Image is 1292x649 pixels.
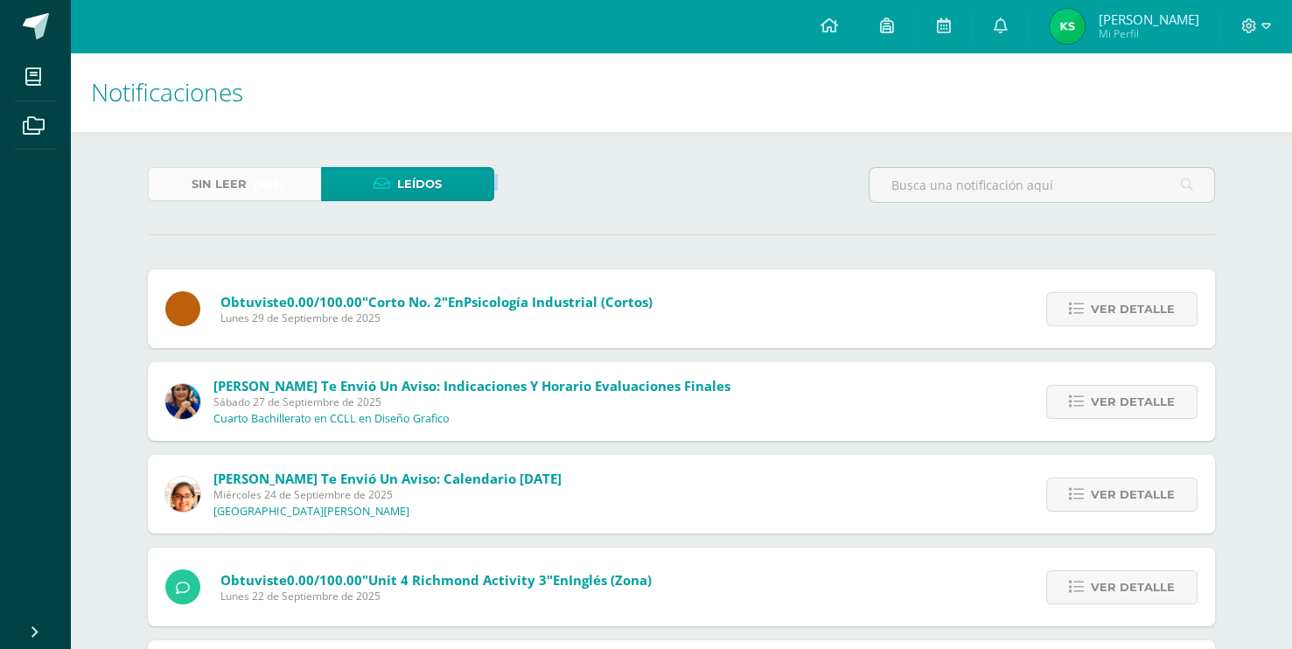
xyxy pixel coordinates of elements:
span: Notificaciones [91,75,243,108]
span: Ver detalle [1091,571,1175,604]
img: fc85df90bfeed59e7900768220bd73e5.png [165,477,200,512]
span: Ver detalle [1091,478,1175,511]
a: Leídos [321,167,494,201]
span: Obtuviste en [220,571,652,589]
img: 5d6f35d558c486632aab3bda9a330e6b.png [165,384,200,419]
span: Ver detalle [1091,386,1175,418]
span: Lunes 22 de Septiembre de 2025 [220,589,652,604]
span: Sin leer [192,168,247,200]
span: Leídos [397,168,442,200]
span: 0.00/100.00 [287,293,362,311]
span: Mi Perfil [1098,26,1198,41]
span: Psicología Industrial (Cortos) [464,293,653,311]
span: Sábado 27 de Septiembre de 2025 [213,394,730,409]
span: Lunes 29 de Septiembre de 2025 [220,311,653,325]
span: Obtuviste en [220,293,653,311]
a: Sin leer(423) [148,167,321,201]
span: Inglés (Zona) [569,571,652,589]
span: (423) [254,168,284,200]
p: [GEOGRAPHIC_DATA][PERSON_NAME] [213,505,409,519]
span: [PERSON_NAME] [1098,10,1198,28]
span: [PERSON_NAME] te envió un aviso: Calendario [DATE] [213,470,562,487]
span: Miércoles 24 de Septiembre de 2025 [213,487,562,502]
input: Busca una notificación aquí [869,168,1214,202]
img: 0172e5d152198a3cf3588b1bf4349fce.png [1050,9,1085,44]
p: Cuarto Bachillerato en CCLL en Diseño Grafico [213,412,450,426]
span: "Corto No. 2" [362,293,448,311]
span: [PERSON_NAME] te envió un aviso: Indicaciones y Horario Evaluaciones Finales [213,377,730,394]
span: 0.00/100.00 [287,571,362,589]
span: "Unit 4 Richmond Activity 3" [362,571,553,589]
span: Ver detalle [1091,293,1175,325]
